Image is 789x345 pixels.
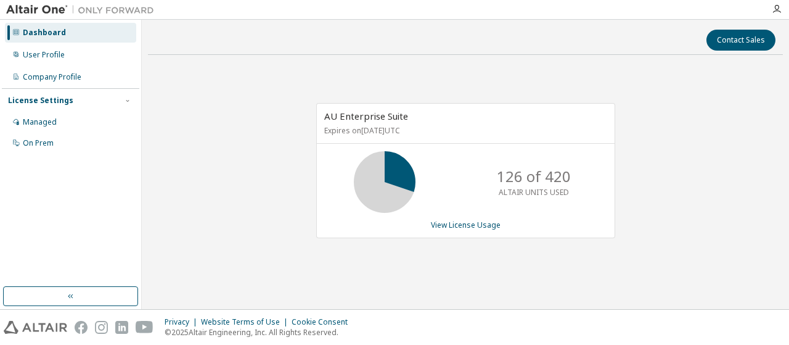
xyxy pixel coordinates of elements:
[431,220,501,230] a: View License Usage
[201,317,292,327] div: Website Terms of Use
[23,72,81,82] div: Company Profile
[23,50,65,60] div: User Profile
[8,96,73,106] div: License Settings
[23,138,54,148] div: On Prem
[136,321,153,334] img: youtube.svg
[23,117,57,127] div: Managed
[165,327,355,338] p: © 2025 Altair Engineering, Inc. All Rights Reserved.
[165,317,201,327] div: Privacy
[75,321,88,334] img: facebook.svg
[23,28,66,38] div: Dashboard
[324,110,408,122] span: AU Enterprise Suite
[6,4,160,16] img: Altair One
[292,317,355,327] div: Cookie Consent
[497,166,571,187] p: 126 of 420
[499,187,569,197] p: ALTAIR UNITS USED
[95,321,108,334] img: instagram.svg
[115,321,128,334] img: linkedin.svg
[4,321,67,334] img: altair_logo.svg
[324,125,604,136] p: Expires on [DATE] UTC
[706,30,775,51] button: Contact Sales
